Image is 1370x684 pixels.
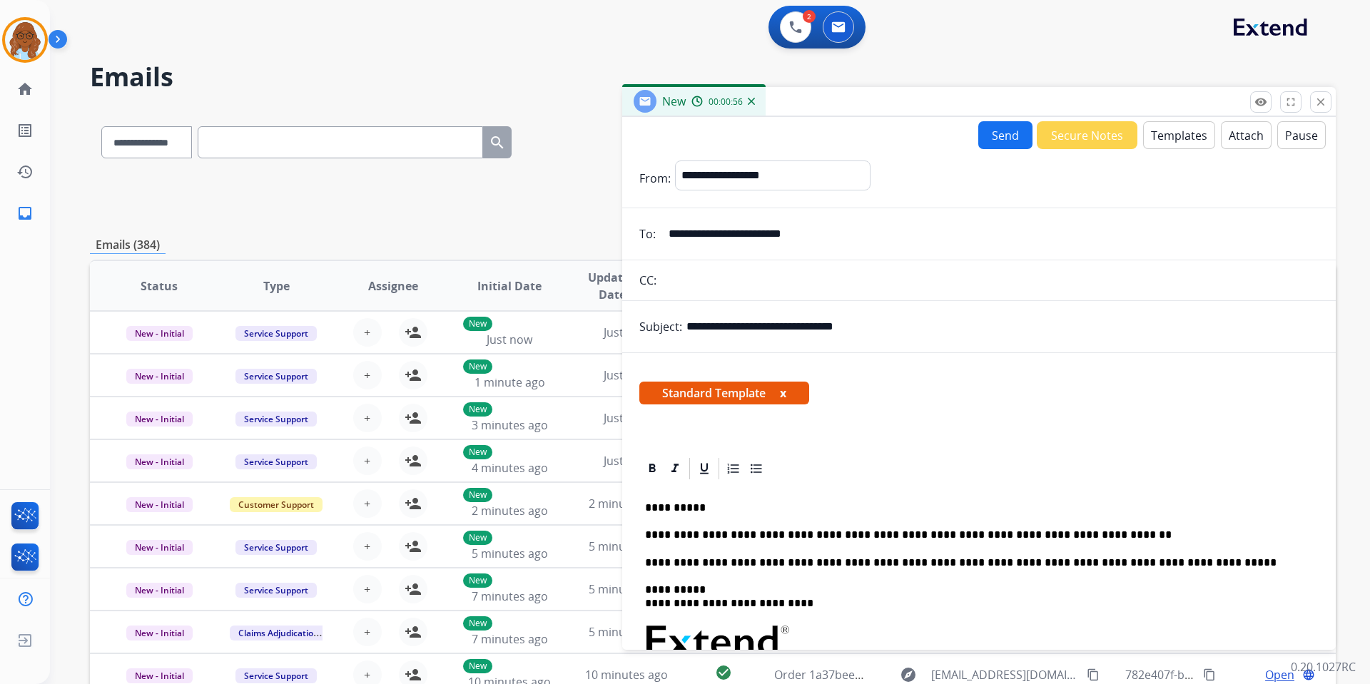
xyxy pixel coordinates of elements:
[585,667,668,683] span: 10 minutes ago
[931,666,1078,683] span: [EMAIL_ADDRESS][DOMAIN_NAME]
[463,573,492,588] p: New
[90,236,166,254] p: Emails (384)
[126,369,193,384] span: New - Initial
[16,81,34,98] mat-icon: home
[463,317,492,331] p: New
[475,374,545,390] span: 1 minute ago
[463,402,492,417] p: New
[604,410,649,426] span: Just now
[472,417,548,433] span: 3 minutes ago
[16,163,34,180] mat-icon: history
[472,460,548,476] span: 4 minutes ago
[1291,658,1356,675] p: 0.20.1027RC
[126,497,193,512] span: New - Initial
[230,497,323,512] span: Customer Support
[263,277,290,295] span: Type
[463,488,492,502] p: New
[5,20,45,60] img: avatar
[472,631,548,647] span: 7 minutes ago
[604,367,649,383] span: Just now
[235,412,317,427] span: Service Support
[489,134,506,151] mat-icon: search
[477,277,542,295] span: Initial Date
[364,538,370,555] span: +
[126,326,193,341] span: New - Initial
[364,409,370,427] span: +
[235,583,317,598] span: Service Support
[405,324,422,341] mat-icon: person_add
[780,384,786,402] button: x
[1254,96,1267,108] mat-icon: remove_red_eye
[664,458,686,479] div: Italic
[589,624,665,640] span: 5 minutes ago
[639,318,682,335] p: Subject:
[694,458,715,479] div: Underline
[639,170,671,187] p: From:
[662,93,686,109] span: New
[16,205,34,222] mat-icon: inbox
[715,664,732,681] mat-icon: check_circle
[353,575,382,603] button: +
[364,367,370,384] span: +
[405,367,422,384] mat-icon: person_add
[463,359,492,374] p: New
[463,531,492,545] p: New
[639,382,809,404] span: Standard Template
[235,540,317,555] span: Service Support
[472,588,548,604] span: 7 minutes ago
[639,225,656,243] p: To:
[709,96,743,108] span: 00:00:56
[126,583,193,598] span: New - Initial
[353,446,382,475] button: +
[235,454,317,469] span: Service Support
[353,318,382,347] button: +
[604,325,649,340] span: Just now
[405,452,422,469] mat-icon: person_add
[1143,121,1215,149] button: Templates
[405,666,422,683] mat-icon: person_add
[353,361,382,389] button: +
[1087,668,1100,681] mat-icon: content_copy
[463,445,492,459] p: New
[353,532,382,561] button: +
[472,546,548,561] span: 5 minutes ago
[141,277,178,295] span: Status
[463,616,492,631] p: New
[405,495,422,512] mat-icon: person_add
[1284,96,1297,108] mat-icon: fullscreen
[472,503,548,519] span: 2 minutes ago
[900,666,917,683] mat-icon: explore
[774,667,1025,683] span: Order 1a37beee-ea13-4b33-aa09-3fe77df60a30
[723,458,744,479] div: Ordered List
[1125,667,1341,683] span: 782e407f-b180-49e2-b0b8-9e988cb4f611
[463,659,492,673] p: New
[589,581,665,597] span: 5 minutes ago
[487,332,532,347] span: Just now
[126,668,193,683] span: New - Initial
[235,668,317,683] span: Service Support
[580,269,645,303] span: Updated Date
[641,458,663,479] div: Bold
[405,581,422,598] mat-icon: person_add
[604,453,649,469] span: Just now
[589,496,665,511] span: 2 minutes ago
[803,10,816,23] div: 2
[126,412,193,427] span: New - Initial
[235,326,317,341] span: Service Support
[405,409,422,427] mat-icon: person_add
[639,272,656,289] p: CC:
[364,495,370,512] span: +
[364,581,370,598] span: +
[405,623,422,640] mat-icon: person_add
[1221,121,1272,149] button: Attach
[16,122,34,139] mat-icon: list_alt
[353,489,382,518] button: +
[1037,121,1137,149] button: Secure Notes
[126,454,193,469] span: New - Initial
[1265,666,1294,683] span: Open
[1203,668,1216,681] mat-icon: content_copy
[126,626,193,640] span: New - Initial
[1314,96,1327,108] mat-icon: close
[353,618,382,646] button: +
[368,277,418,295] span: Assignee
